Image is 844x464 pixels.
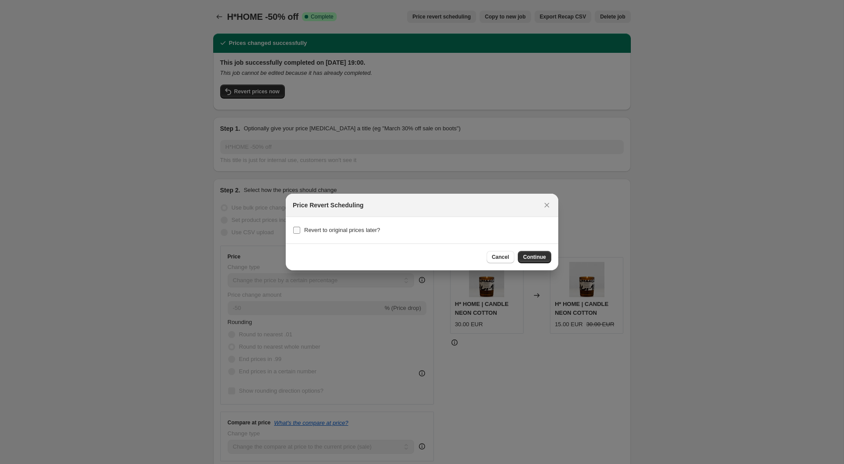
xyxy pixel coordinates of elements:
span: Revert to original prices later? [304,227,380,233]
span: Continue [523,254,546,261]
span: Cancel [492,254,509,261]
h2: Price Revert Scheduling [293,201,364,210]
button: Close [541,199,553,211]
button: Cancel [487,251,514,263]
button: Continue [518,251,551,263]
